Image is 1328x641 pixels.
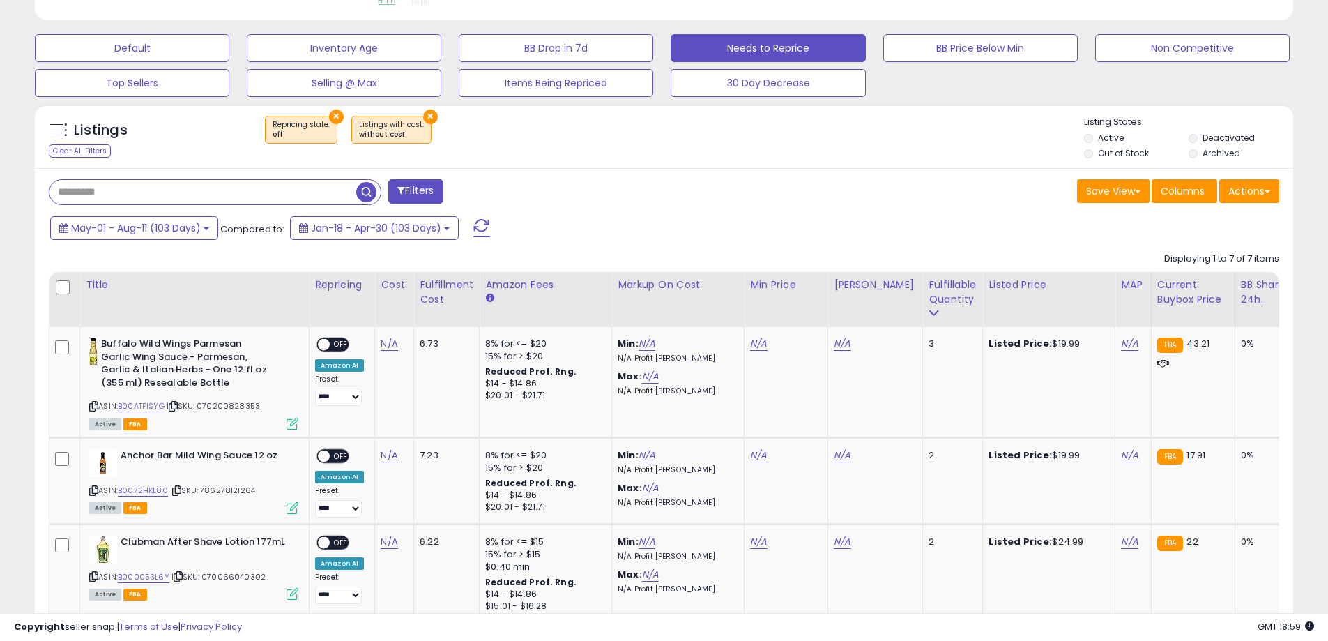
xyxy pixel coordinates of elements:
a: B0072HKL80 [118,485,168,497]
small: FBA [1157,536,1183,551]
div: Amazon AI [315,471,364,483]
span: OFF [330,451,352,462]
button: Selling @ Max [247,69,441,97]
div: 0% [1241,449,1287,462]
img: 41tv0gTE6jL._SL40_.jpg [89,536,117,564]
button: × [423,110,438,124]
b: Max: [618,568,642,581]
a: N/A [750,448,767,462]
div: 0% [1241,338,1287,350]
small: Amazon Fees. [485,292,494,305]
div: Fulfillment Cost [420,278,473,307]
div: Markup on Cost [618,278,738,292]
span: May-01 - Aug-11 (103 Days) [71,221,201,235]
div: Preset: [315,375,364,406]
b: Max: [618,370,642,383]
button: Top Sellers [35,69,229,97]
a: Terms of Use [119,620,178,633]
div: $0.40 min [485,561,601,573]
div: Amazon AI [315,359,364,372]
b: Anchor Bar Mild Wing Sauce 12 oz [121,449,290,466]
div: seller snap | | [14,621,242,634]
div: 15% for > $15 [485,548,601,561]
p: N/A Profit [PERSON_NAME] [618,354,733,363]
a: B000053L6Y [118,571,169,583]
a: N/A [381,535,397,549]
a: N/A [1121,448,1138,462]
p: N/A Profit [PERSON_NAME] [618,465,733,475]
div: Title [86,278,303,292]
p: N/A Profit [PERSON_NAME] [618,386,733,396]
div: $20.01 - $21.71 [485,390,601,402]
span: Listings with cost : [359,119,424,140]
h5: Listings [74,121,128,140]
div: 15% for > $20 [485,462,601,474]
div: $14 - $14.86 [485,589,601,601]
div: ASIN: [89,338,298,428]
div: Displaying 1 to 7 of 7 items [1164,252,1279,266]
div: Fulfillable Quantity [929,278,977,307]
b: Max: [618,481,642,495]
button: Non Competitive [1095,34,1290,62]
b: Listed Price: [989,535,1052,548]
div: MAP [1121,278,1145,292]
img: 31lzzVS2D+L._SL40_.jpg [89,449,117,477]
div: Cost [381,278,408,292]
button: Columns [1152,179,1217,203]
small: FBA [1157,449,1183,465]
button: Save View [1077,179,1150,203]
span: 17.91 [1186,448,1205,462]
a: N/A [834,448,850,462]
b: Clubman After Shave Lotion 177mL [121,536,290,552]
button: BB Price Below Min [883,34,1078,62]
span: Repricing state : [273,119,330,140]
button: Default [35,34,229,62]
b: Min: [618,535,639,548]
div: 6.22 [420,536,468,548]
div: off [273,130,330,139]
span: Compared to: [220,223,284,236]
span: 43.21 [1186,337,1209,350]
button: Filters [388,179,443,204]
div: $20.01 - $21.71 [485,502,601,513]
a: N/A [642,568,659,582]
div: 7.23 [420,449,468,462]
button: Actions [1219,179,1279,203]
button: 30 Day Decrease [671,69,865,97]
a: N/A [1121,337,1138,351]
label: Deactivated [1203,132,1255,144]
span: FBA [123,502,147,514]
span: FBA [123,418,147,430]
div: Current Buybox Price [1157,278,1229,307]
p: Listing States: [1084,116,1293,129]
span: | SKU: 786278121264 [170,485,255,496]
div: BB Share 24h. [1241,278,1292,307]
span: | SKU: 070066040302 [171,571,266,582]
label: Archived [1203,147,1240,159]
a: N/A [381,448,397,462]
div: without cost [359,130,424,139]
div: Amazon AI [315,557,364,570]
b: Min: [618,448,639,462]
span: 22 [1186,535,1198,548]
button: Jan-18 - Apr-30 (103 Days) [290,216,459,240]
p: N/A Profit [PERSON_NAME] [618,498,733,508]
div: 2 [929,536,972,548]
span: All listings currently available for purchase on Amazon [89,589,121,601]
p: N/A Profit [PERSON_NAME] [618,585,733,594]
div: Preset: [315,486,364,518]
label: Active [1098,132,1124,144]
div: ASIN: [89,536,298,599]
span: All listings currently available for purchase on Amazon [89,418,121,430]
b: Buffalo Wild Wings Parmesan Garlic Wing Sauce - Parmesan, Garlic & Italian Herbs - One 12 fl oz (... [101,338,270,393]
button: Items Being Repriced [459,69,653,97]
div: Listed Price [989,278,1109,292]
a: N/A [639,448,655,462]
b: Listed Price: [989,448,1052,462]
span: OFF [330,536,352,548]
div: $14 - $14.86 [485,490,601,502]
div: Amazon Fees [485,278,606,292]
a: N/A [642,370,659,384]
a: N/A [642,481,659,495]
button: May-01 - Aug-11 (103 Days) [50,216,218,240]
